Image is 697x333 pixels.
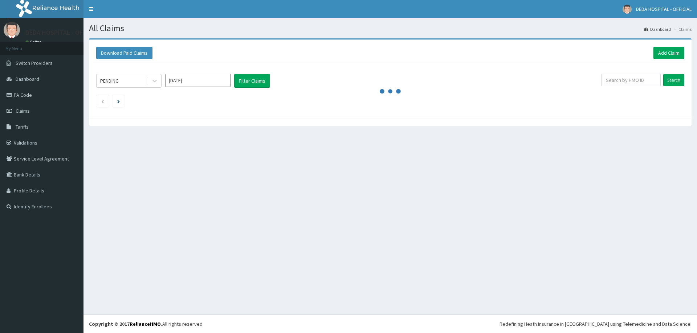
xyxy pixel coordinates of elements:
span: Claims [16,108,30,114]
span: Tariffs [16,124,29,130]
p: DEDA HOSPITAL - OFFICIAL [25,29,100,36]
div: PENDING [100,77,119,84]
span: Switch Providers [16,60,53,66]
a: Dashboard [644,26,671,32]
a: Previous page [101,98,104,104]
img: User Image [623,5,632,14]
strong: Copyright © 2017 . [89,321,162,327]
h1: All Claims [89,24,692,33]
img: User Image [4,22,20,38]
svg: audio-loading [379,80,401,102]
a: Online [25,39,43,45]
button: Filter Claims [234,74,270,88]
a: Next page [117,98,120,104]
button: Download Paid Claims [96,47,152,59]
a: Add Claim [653,47,684,59]
a: RelianceHMO [130,321,161,327]
input: Search [663,74,684,86]
input: Select Month and Year [165,74,231,87]
input: Search by HMO ID [601,74,661,86]
footer: All rights reserved. [83,315,697,333]
span: DEDA HOSPITAL - OFFICIAL [636,6,692,12]
div: Redefining Heath Insurance in [GEOGRAPHIC_DATA] using Telemedicine and Data Science! [500,320,692,328]
li: Claims [672,26,692,32]
span: Dashboard [16,76,39,82]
